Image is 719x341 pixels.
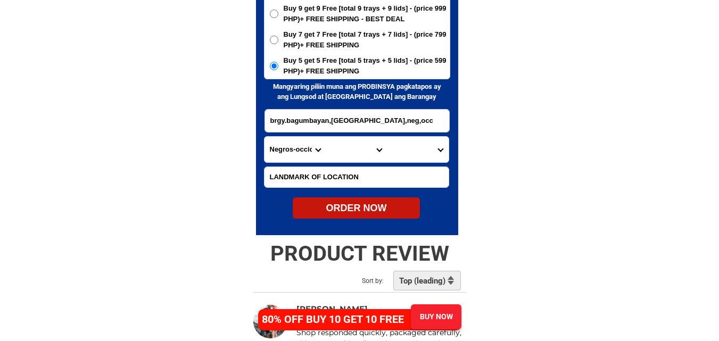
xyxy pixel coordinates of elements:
[326,137,387,162] select: Select district
[284,55,450,76] span: Buy 5 get 5 Free [total 5 trays + 5 lids] - (price 599 PHP)+ FREE SHIPPING
[410,311,461,322] div: BUY NOW
[265,167,449,187] input: Input LANDMARKOFLOCATION
[265,137,326,162] select: Select province
[362,276,410,286] h2: Sort by:
[265,110,449,132] input: Input address
[284,3,450,24] span: Buy 9 get 9 Free [total 9 trays + 9 lids] - (price 999 PHP)+ FREE SHIPPING - BEST DEAL
[248,241,472,267] h2: PRODUCT REVIEW
[270,10,278,18] input: Buy 9 get 9 Free [total 9 trays + 9 lids] - (price 999 PHP)+ FREE SHIPPING - BEST DEAL
[270,36,278,44] input: Buy 7 get 7 Free [total 7 trays + 7 lids] - (price 799 PHP)+ FREE SHIPPING
[399,276,449,286] h2: Top (leading)
[262,311,415,327] h4: 80% OFF BUY 10 GET 10 FREE
[387,137,448,162] select: Select commune
[293,201,420,215] div: ORDER NOW
[270,62,278,70] input: Buy 5 get 5 Free [total 5 trays + 5 lids] - (price 599 PHP)+ FREE SHIPPING
[284,29,450,50] span: Buy 7 get 7 Free [total 7 trays + 7 lids] - (price 799 PHP)+ FREE SHIPPING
